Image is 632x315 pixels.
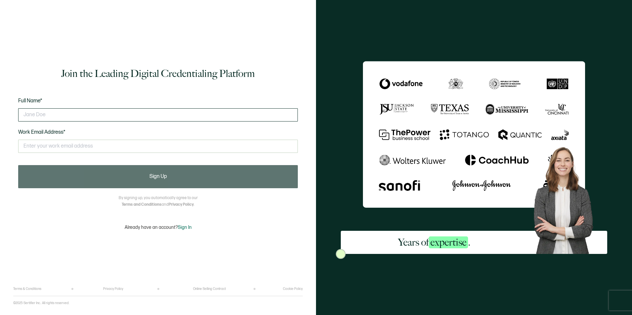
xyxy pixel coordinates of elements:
[429,236,468,248] span: expertise
[18,98,42,104] span: Full Name*
[18,108,298,122] input: Jane Doe
[527,142,607,254] img: Sertifier Signup - Years of <span class="strong-h">expertise</span>. Hero
[363,61,585,207] img: Sertifier Signup - Years of <span class="strong-h">expertise</span>.
[119,195,198,208] p: By signing up, you automatically agree to our and .
[13,301,69,305] p: ©2025 Sertifier Inc.. All rights reserved.
[103,287,123,291] a: Privacy Policy
[178,225,192,230] span: Sign In
[149,174,167,179] span: Sign Up
[13,287,41,291] a: Terms & Conditions
[18,129,65,135] span: Work Email Address*
[193,287,226,291] a: Online Selling Contract
[61,67,255,80] h1: Join the Leading Digital Credentialing Platform
[398,236,470,249] h2: Years of .
[283,287,303,291] a: Cookie Policy
[169,202,194,207] a: Privacy Policy
[122,202,162,207] a: Terms and Conditions
[18,165,298,188] button: Sign Up
[125,225,192,230] p: Already have an account?
[18,140,298,153] input: Enter your work email address
[336,249,346,259] img: Sertifier Signup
